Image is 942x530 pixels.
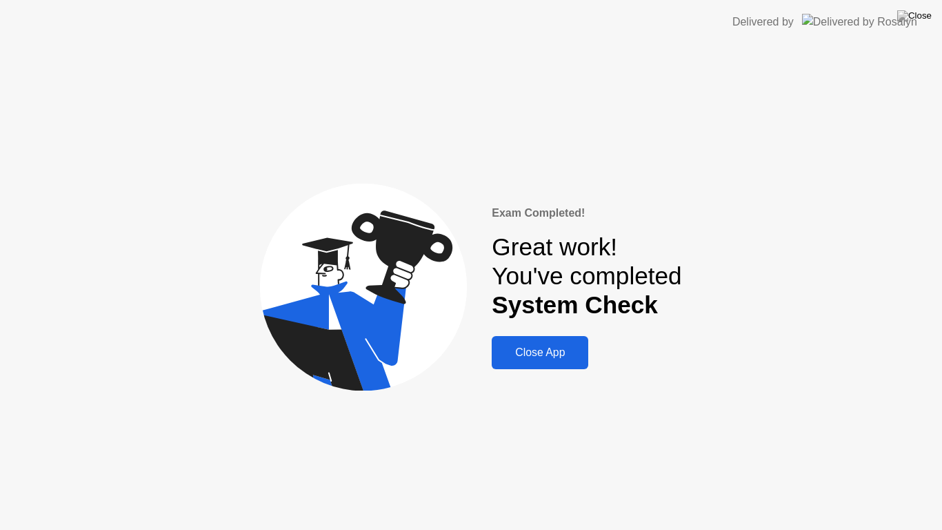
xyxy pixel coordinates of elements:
div: Exam Completed! [492,205,681,222]
div: Delivered by [732,14,794,30]
div: Close App [496,346,584,359]
button: Close App [492,336,588,369]
img: Close [897,10,932,21]
img: Delivered by Rosalyn [802,14,917,30]
b: System Check [492,291,658,318]
div: Great work! You've completed [492,233,681,320]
